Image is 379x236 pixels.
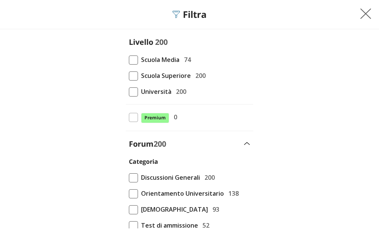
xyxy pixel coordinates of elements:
[360,8,371,19] img: Chiudi filtri mobile
[172,9,207,20] div: Filtra
[138,173,200,182] span: Discussioni Generali
[172,11,180,18] img: Filtra filtri mobile
[155,37,168,47] span: 200
[141,113,169,123] span: Premium
[192,71,206,81] span: 200
[138,220,198,230] span: Test di ammissione
[138,87,171,97] span: Università
[138,204,208,214] span: [DEMOGRAPHIC_DATA]
[244,142,250,145] img: Apri e chiudi sezione
[138,55,179,65] span: Scuola Media
[129,157,158,166] label: Categoria
[200,220,209,230] span: 52
[201,173,215,182] span: 200
[138,71,191,81] span: Scuola Superiore
[154,139,166,149] span: 200
[138,188,224,198] span: Orientamento Universitario
[129,139,166,149] label: Forum
[171,112,177,122] span: 0
[181,55,191,65] span: 74
[173,87,186,97] span: 200
[209,204,219,214] span: 93
[225,188,239,198] span: 138
[129,37,153,47] label: Livello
